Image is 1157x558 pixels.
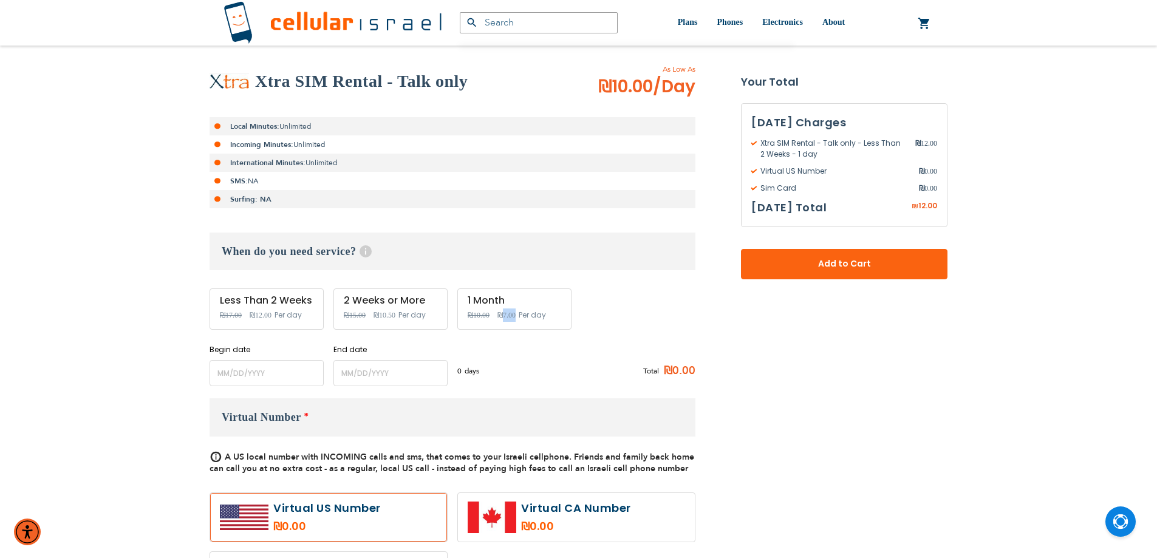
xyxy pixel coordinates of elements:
[230,176,248,186] strong: SMS:
[915,138,921,149] span: ₪
[751,166,919,177] span: Virtual US Number
[210,135,695,154] li: Unlimited
[230,121,279,131] strong: Local Minutes:
[912,201,918,212] span: ₪
[360,245,372,257] span: Help
[222,411,301,423] span: Virtual Number
[344,311,366,319] span: ₪15.00
[918,200,937,211] span: 12.00
[643,366,659,376] span: Total
[741,249,947,279] button: Add to Cart
[344,295,437,306] div: 2 Weeks or More
[822,18,845,27] span: About
[598,75,695,99] span: ₪10.00
[457,366,465,376] span: 0
[751,138,915,160] span: Xtra SIM Rental - Talk only - Less Than 2 Weeks - 1 day
[678,18,698,27] span: Plans
[465,366,479,376] span: days
[210,451,694,474] span: A US local number with INCOMING calls and sms, that comes to your Israeli cellphone. Friends and ...
[741,73,947,91] strong: Your Total
[210,233,695,270] h3: When do you need service?
[224,1,442,44] img: Cellular Israel Logo
[919,183,937,194] span: 0.00
[220,295,313,306] div: Less Than 2 Weeks
[398,310,426,321] span: Per day
[497,311,516,319] span: ₪7.00
[210,360,324,386] input: MM/DD/YYYY
[919,166,937,177] span: 0.00
[717,18,743,27] span: Phones
[210,117,695,135] li: Unlimited
[659,362,695,380] span: ₪0.00
[250,311,271,319] span: ₪12.00
[565,64,695,75] span: As Low As
[751,183,919,194] span: Sim Card
[751,199,827,217] h3: [DATE] Total
[210,344,324,355] label: Begin date
[220,311,242,319] span: ₪17.00
[230,194,271,204] strong: Surfing: NA
[781,257,907,270] span: Add to Cart
[468,295,561,306] div: 1 Month
[919,166,924,177] span: ₪
[751,114,937,132] h3: [DATE] Charges
[333,344,448,355] label: End date
[333,360,448,386] input: MM/DD/YYYY
[14,519,41,545] div: Accessibility Menu
[230,140,293,149] strong: Incoming Minutes:
[460,12,618,33] input: Search
[762,18,803,27] span: Electronics
[653,75,695,99] span: /Day
[275,310,302,321] span: Per day
[255,69,468,94] h2: Xtra SIM Rental - Talk only
[468,311,490,319] span: ₪10.00
[210,154,695,172] li: Unlimited
[210,74,249,89] img: Xtra SIM Rental - Talk only
[374,311,395,319] span: ₪10.50
[519,310,546,321] span: Per day
[915,138,937,160] span: 12.00
[210,172,695,190] li: NA
[919,183,924,194] span: ₪
[230,158,305,168] strong: International Minutes:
